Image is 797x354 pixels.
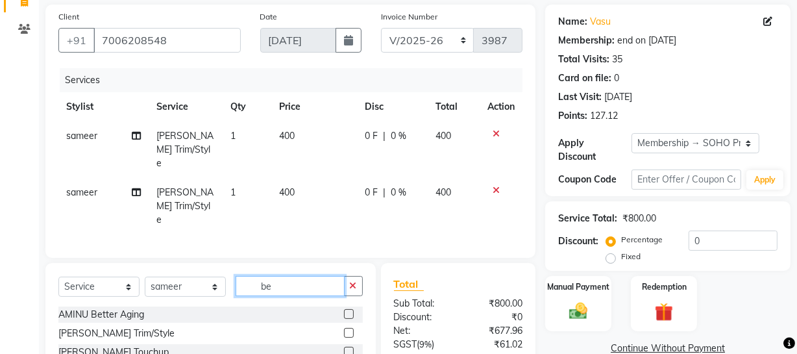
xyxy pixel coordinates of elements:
[384,310,458,324] div: Discount:
[66,130,97,142] span: sameer
[622,212,656,225] div: ₹800.00
[391,186,406,199] span: 0 %
[58,327,175,340] div: [PERSON_NAME] Trim/Style
[223,92,271,121] th: Qty
[420,339,432,349] span: 9%
[480,92,522,121] th: Action
[612,53,622,66] div: 35
[58,308,144,322] div: AMINU Better Aging
[230,130,236,142] span: 1
[746,170,783,190] button: Apply
[357,92,428,121] th: Disc
[391,129,406,143] span: 0 %
[428,92,480,121] th: Total
[621,234,663,246] label: Percentage
[558,34,615,47] div: Membership:
[458,310,532,324] div: ₹0
[558,136,631,164] div: Apply Discount
[230,186,236,198] span: 1
[563,301,593,322] img: _cash.svg
[614,71,619,85] div: 0
[558,71,611,85] div: Card on file:
[558,212,617,225] div: Service Total:
[260,11,278,23] label: Date
[590,109,618,123] div: 127.12
[384,338,458,351] div: ( )
[547,281,609,293] label: Manual Payment
[58,28,95,53] button: +91
[384,324,458,338] div: Net:
[365,186,378,199] span: 0 F
[558,234,598,248] div: Discount:
[631,170,741,190] input: Enter Offer / Coupon Code
[381,11,437,23] label: Invoice Number
[365,129,378,143] span: 0 F
[394,277,424,291] span: Total
[558,53,609,66] div: Total Visits:
[604,90,632,104] div: [DATE]
[383,129,386,143] span: |
[383,186,386,199] span: |
[458,297,532,310] div: ₹800.00
[558,15,587,29] div: Name:
[458,324,532,338] div: ₹677.96
[156,130,214,169] span: [PERSON_NAME] Trim/Style
[271,92,357,121] th: Price
[458,338,532,351] div: ₹61.02
[590,15,611,29] a: Vasu
[558,90,602,104] div: Last Visit:
[93,28,241,53] input: Search by Name/Mobile/Email/Code
[279,130,295,142] span: 400
[435,186,451,198] span: 400
[384,297,458,310] div: Sub Total:
[60,68,532,92] div: Services
[58,11,79,23] label: Client
[156,186,214,225] span: [PERSON_NAME] Trim/Style
[435,130,451,142] span: 400
[149,92,222,121] th: Service
[649,301,679,323] img: _gift.svg
[558,109,587,123] div: Points:
[279,186,295,198] span: 400
[621,251,641,262] label: Fixed
[558,173,631,186] div: Coupon Code
[66,186,97,198] span: sameer
[236,276,345,296] input: Search or Scan
[617,34,676,47] div: end on [DATE]
[394,338,417,350] span: SGST
[58,92,149,121] th: Stylist
[642,281,687,293] label: Redemption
